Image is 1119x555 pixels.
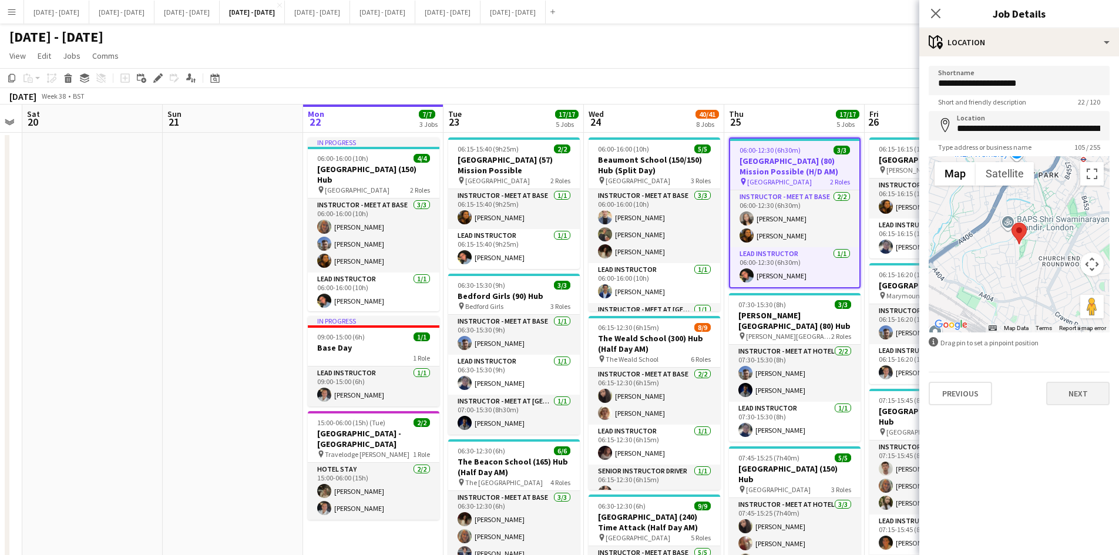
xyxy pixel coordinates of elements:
div: 06:15-12:30 (6h15m)8/9The Weald School (300) Hub (Half Day AM) The Weald School6 RolesInstructor ... [589,316,720,490]
div: 8 Jobs [696,120,718,129]
span: 06:30-12:30 (6h) [598,502,646,510]
span: 2 Roles [550,176,570,185]
span: 1 Role [413,450,430,459]
a: Open this area in Google Maps (opens a new window) [932,317,970,332]
span: Mon [308,109,324,119]
h3: [GEOGRAPHIC_DATA] (150) Hub [729,463,861,485]
app-job-card: 06:30-15:30 (9h)3/3Bedford Girls (90) Hub Bedford Girls3 RolesInstructor - Meet at Base1/106:30-1... [448,274,580,435]
app-job-card: 06:00-12:30 (6h30m)3/3[GEOGRAPHIC_DATA] (80) Mission Possible (H/D AM) [GEOGRAPHIC_DATA]2 RolesIn... [729,137,861,288]
span: Sun [167,109,182,119]
span: 105 / 255 [1065,143,1110,152]
span: 5 Roles [691,533,711,542]
span: 40/41 [695,110,719,119]
h3: [PERSON_NAME][GEOGRAPHIC_DATA] (80) Hub [729,310,861,331]
span: 22 / 120 [1068,97,1110,106]
button: Map camera controls [1080,253,1104,276]
a: Edit [33,48,56,63]
app-card-role: Instructor - Meet at Base1/106:15-15:40 (9h25m)[PERSON_NAME] [448,189,580,229]
a: Terms (opens in new tab) [1036,325,1052,331]
app-job-card: In progress09:00-15:00 (6h)1/1Base Day1 RoleLead Instructor1/109:00-15:00 (6h)[PERSON_NAME] [308,316,439,406]
span: 4/4 [414,154,430,163]
h3: The Weald School (300) Hub (Half Day AM) [589,333,720,354]
h3: Base Day [308,342,439,353]
button: Previous [929,382,992,405]
span: 07:30-15:30 (8h) [738,300,786,309]
span: 15:00-06:00 (15h) (Tue) [317,418,385,427]
h3: [GEOGRAPHIC_DATA] - [GEOGRAPHIC_DATA] [308,428,439,449]
span: [GEOGRAPHIC_DATA] [606,533,670,542]
span: [PERSON_NAME][GEOGRAPHIC_DATA] [746,332,831,341]
div: 3 Jobs [419,120,438,129]
span: 07:15-15:45 (8h30m) [879,396,940,405]
a: Report a map error [1059,325,1106,331]
div: 06:15-16:15 (10h)2/2[GEOGRAPHIC_DATA] (36) Hub [PERSON_NAME][GEOGRAPHIC_DATA]2 RolesInstructor - ... [869,137,1001,258]
a: Comms [88,48,123,63]
span: 22 [306,115,324,129]
span: 06:00-16:00 (10h) [598,144,649,153]
span: 9/9 [694,502,711,510]
button: Drag Pegman onto the map to open Street View [1080,295,1104,318]
span: 06:15-16:20 (10h5m) [879,270,940,279]
app-job-card: 06:15-15:40 (9h25m)2/2[GEOGRAPHIC_DATA] (57) Mission Possible [GEOGRAPHIC_DATA]2 RolesInstructor ... [448,137,580,269]
span: 8/9 [694,323,711,332]
span: 06:00-16:00 (10h) [317,154,368,163]
span: 3/3 [834,146,850,154]
button: Next [1046,382,1110,405]
a: Jobs [58,48,85,63]
span: 2/2 [554,144,570,153]
span: Fri [869,109,879,119]
span: The Weald School [606,355,658,364]
h3: [GEOGRAPHIC_DATA] (80) Mission Possible (H/D AM) [730,156,859,177]
h3: [GEOGRAPHIC_DATA] (147) Hub [869,406,1001,427]
div: 06:15-16:20 (10h5m)2/2[GEOGRAPHIC_DATA] (33) Hub Marymount [GEOGRAPHIC_DATA]2 RolesInstructor - M... [869,263,1001,384]
span: 5/5 [835,453,851,462]
app-card-role: Senior Instructor Driver1/106:15-12:30 (6h15m)[PERSON_NAME] [589,465,720,504]
span: 3/3 [835,300,851,309]
h3: [GEOGRAPHIC_DATA] (240) Time Attack (Half Day AM) [589,512,720,533]
app-card-role: Hotel Stay2/215:00-06:00 (15h)[PERSON_NAME][PERSON_NAME] [308,463,439,520]
app-card-role: Lead Instructor1/106:15-12:30 (6h15m)[PERSON_NAME] [589,425,720,465]
app-card-role: Lead Instructor1/109:00-15:00 (6h)[PERSON_NAME] [308,366,439,406]
button: [DATE] - [DATE] [220,1,285,23]
app-job-card: 07:30-15:30 (8h)3/3[PERSON_NAME][GEOGRAPHIC_DATA] (80) Hub [PERSON_NAME][GEOGRAPHIC_DATA]2 RolesI... [729,293,861,442]
a: View [5,48,31,63]
span: 24 [587,115,604,129]
app-card-role: Instructor - Meet at Hotel1/106:15-16:15 (10h)[PERSON_NAME] [869,179,1001,218]
span: 2 Roles [830,177,850,186]
div: [DATE] [9,90,36,102]
span: 06:30-15:30 (9h) [458,281,505,290]
span: 07:45-15:25 (7h40m) [738,453,799,462]
span: 5/5 [694,144,711,153]
app-card-role: Lead Instructor1/106:15-15:40 (9h25m)[PERSON_NAME] [448,229,580,269]
span: Bedford Girls [465,302,503,311]
span: [GEOGRAPHIC_DATA] [886,428,951,436]
button: [DATE] - [DATE] [24,1,89,23]
span: 3 Roles [691,176,711,185]
span: [GEOGRAPHIC_DATA] [746,485,811,494]
span: Week 38 [39,92,68,100]
app-job-card: 15:00-06:00 (15h) (Tue)2/2[GEOGRAPHIC_DATA] - [GEOGRAPHIC_DATA] Travelodge [PERSON_NAME]1 RoleHot... [308,411,439,520]
app-card-role: Lead Instructor1/107:30-15:30 (8h)[PERSON_NAME] [729,402,861,442]
app-job-card: 06:00-16:00 (10h)5/5Beaumont School (150/150) Hub (Split Day) [GEOGRAPHIC_DATA]3 RolesInstructor ... [589,137,720,311]
span: Edit [38,51,51,61]
span: 26 [868,115,879,129]
button: [DATE] - [DATE] [480,1,546,23]
h3: Beaumont School (150/150) Hub (Split Day) [589,154,720,176]
div: In progress06:00-16:00 (10h)4/4[GEOGRAPHIC_DATA] (150) Hub [GEOGRAPHIC_DATA]2 RolesInstructor - M... [308,137,439,311]
span: [GEOGRAPHIC_DATA] [606,176,670,185]
span: View [9,51,26,61]
span: 09:00-15:00 (6h) [317,332,365,341]
span: 3 Roles [831,485,851,494]
app-card-role: Lead Instructor1/106:15-16:15 (10h)[PERSON_NAME] [869,218,1001,258]
h3: [GEOGRAPHIC_DATA] (57) Mission Possible [448,154,580,176]
span: 06:00-12:30 (6h30m) [740,146,801,154]
span: 25 [727,115,744,129]
span: 06:15-15:40 (9h25m) [458,144,519,153]
h3: [GEOGRAPHIC_DATA] (150) Hub [308,164,439,185]
span: 06:15-12:30 (6h15m) [598,323,659,332]
h3: Job Details [919,6,1119,21]
app-card-role: Lead Instructor1/106:00-12:30 (6h30m)[PERSON_NAME] [730,247,859,287]
h1: [DATE] - [DATE] [9,28,103,46]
